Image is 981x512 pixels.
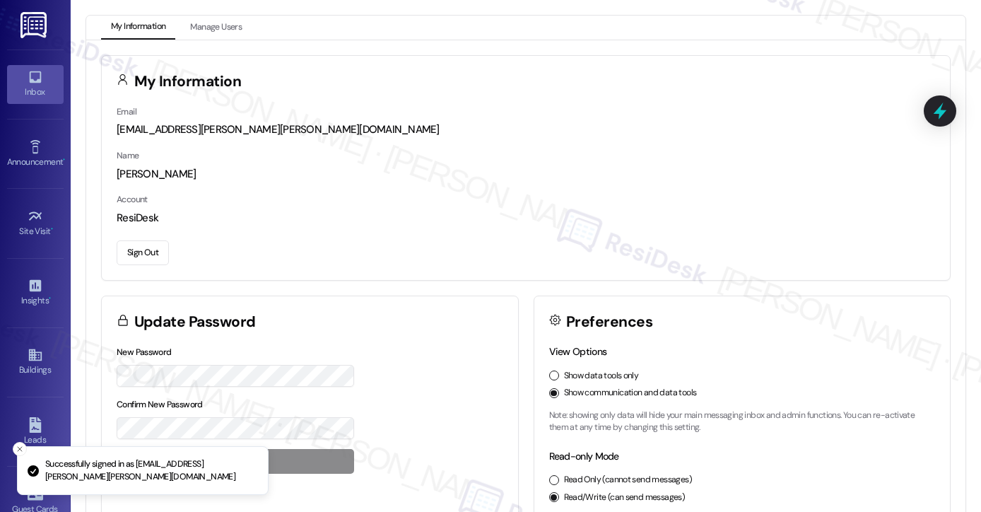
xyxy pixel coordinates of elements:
label: Read-only Mode [549,450,619,462]
a: Buildings [7,343,64,381]
div: ResiDesk [117,211,935,226]
label: Read/Write (can send messages) [564,491,686,504]
label: Name [117,150,139,161]
label: New Password [117,347,172,358]
label: Show data tools only [564,370,639,383]
label: Read Only (cannot send messages) [564,474,692,487]
label: Show communication and data tools [564,387,697,400]
h3: My Information [134,74,242,89]
label: Account [117,194,148,205]
button: Sign Out [117,240,169,265]
p: Successfully signed in as [EMAIL_ADDRESS][PERSON_NAME][PERSON_NAME][DOMAIN_NAME] [45,458,257,483]
p: Note: showing only data will hide your main messaging inbox and admin functions. You can re-activ... [549,409,936,434]
button: Close toast [13,442,27,456]
h3: Preferences [566,315,652,330]
span: • [51,224,53,234]
button: Manage Users [180,16,252,40]
button: My Information [101,16,175,40]
div: [EMAIL_ADDRESS][PERSON_NAME][PERSON_NAME][DOMAIN_NAME] [117,122,935,137]
a: Leads [7,413,64,451]
label: Email [117,106,136,117]
a: Inbox [7,65,64,103]
span: • [63,155,65,165]
a: Insights • [7,274,64,312]
h3: Update Password [134,315,256,330]
label: Confirm New Password [117,399,203,410]
a: Site Visit • [7,204,64,243]
img: ResiDesk Logo [20,12,49,38]
span: • [49,293,51,303]
label: View Options [549,345,607,358]
div: [PERSON_NAME] [117,167,935,182]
